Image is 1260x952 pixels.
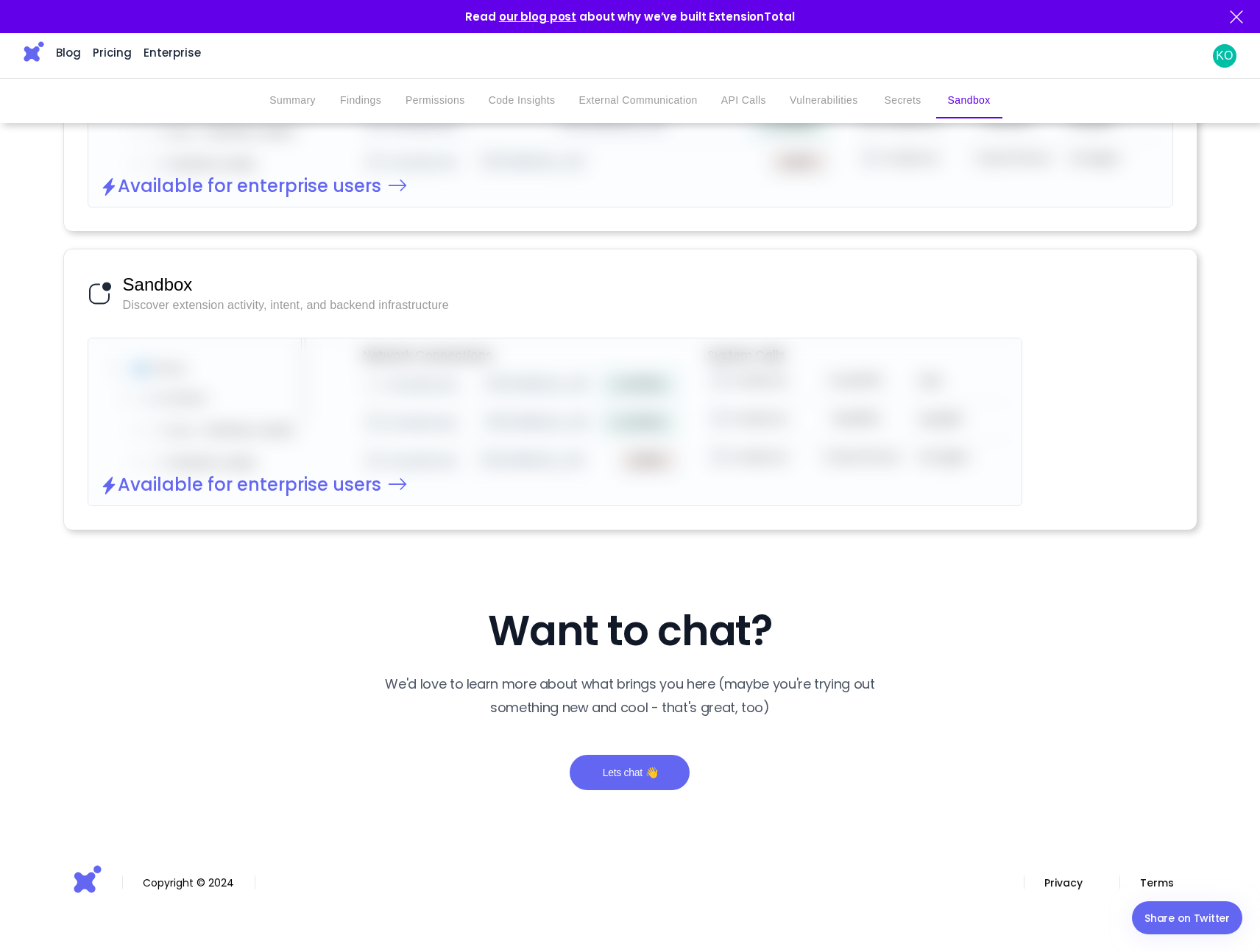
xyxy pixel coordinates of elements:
[258,83,1002,118] div: secondary tabs example
[1144,909,1230,927] div: Share on Twitter
[328,83,394,118] button: Findings
[1044,875,1099,891] a: Privacy
[123,296,1174,314] span: Discover extension activity, intent, and backend infrastructure
[1216,47,1233,65] p: KO
[778,83,870,118] button: Vulnerabilities
[1140,875,1186,891] a: Terms
[870,83,936,118] button: Secrets
[601,764,658,781] div: Lets chat 👋
[477,83,567,118] button: Code Insights
[143,875,234,891] div: Copyright © 2024
[570,755,690,790] button: Lets chat 👋
[936,83,1002,118] button: Sandbox
[350,608,909,655] h1: Want to chat?
[709,83,778,118] button: API Calls
[350,672,909,720] p: We'd love to learn more about what brings you here (maybe you're trying out something new and coo...
[567,83,709,118] button: External Communication
[499,9,576,24] a: our blog post
[123,273,1174,296] span: Sandbox
[1132,901,1242,934] a: Share on Twitter
[394,83,477,118] button: Permissions
[118,477,381,497] h2: Available for enterprise users
[1213,44,1236,68] a: KO
[258,83,328,118] button: Summary
[118,178,381,199] h2: Available for enterprise users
